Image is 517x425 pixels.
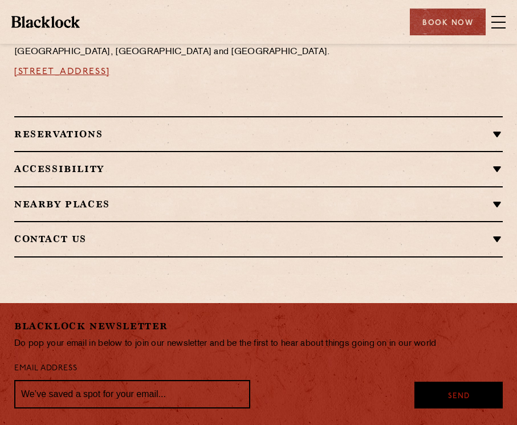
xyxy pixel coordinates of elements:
h2: Accessibility [14,164,503,174]
label: Email Address [14,362,77,375]
span: Send [448,391,470,402]
input: We’ve saved a spot for your email... [14,380,250,408]
h2: Nearby Places [14,199,503,210]
h2: Blacklock Newsletter [14,320,503,332]
div: Book Now [410,9,486,35]
img: BL_Textured_Logo-footer-cropped.svg [11,16,80,27]
h2: Reservations [14,129,503,140]
p: Do pop your email in below to join our newsletter and be the first to hear about things going on ... [14,337,503,351]
p: Located in the heart of [GEOGRAPHIC_DATA] near many [GEOGRAPHIC_DATA] theatres with great transpo... [14,31,503,59]
a: [STREET_ADDRESS] [14,67,110,76]
h2: Contact Us [14,234,503,244]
